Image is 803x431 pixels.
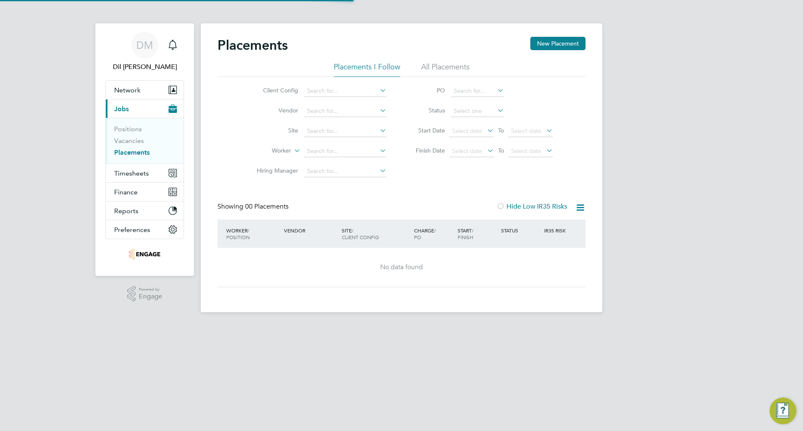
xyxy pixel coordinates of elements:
input: Search for... [451,85,504,97]
span: / Position [226,227,250,240]
input: Search for... [304,125,386,137]
div: Jobs [106,118,184,163]
input: Search for... [304,85,386,97]
span: / Client Config [342,227,379,240]
span: 00 Placements [245,202,289,211]
button: Jobs [106,99,184,118]
div: No data found [226,263,577,272]
button: Preferences [106,220,184,239]
button: New Placement [530,37,586,50]
span: Select date [511,147,541,155]
span: Engage [139,293,162,300]
div: Site [340,223,412,245]
div: Start [455,223,499,245]
span: Select date [511,127,541,135]
span: Jobs [114,105,129,113]
span: / Finish [458,227,473,240]
span: Select date [452,147,482,155]
label: PO [407,87,445,94]
span: Select date [452,127,482,135]
input: Search for... [304,105,386,117]
h2: Placements [217,37,288,54]
span: Network [114,86,141,94]
input: Select one [451,105,504,117]
input: Search for... [304,145,386,157]
a: Go to home page [105,247,184,261]
img: optima-uk-logo-retina.png [129,247,161,261]
span: Finance [114,188,138,196]
button: Engage Resource Center [770,398,796,424]
span: Reports [114,207,138,215]
div: IR35 Risk [542,223,571,238]
span: Dil Mistry [105,62,184,72]
span: Timesheets [114,169,149,177]
span: DM [136,40,153,51]
label: Start Date [407,127,445,134]
label: Worker [243,147,291,155]
li: Placements I Follow [334,62,400,77]
a: Placements [114,148,150,156]
span: / PO [414,227,436,240]
a: DMDil [PERSON_NAME] [105,32,184,72]
div: Showing [217,202,290,211]
input: Search for... [304,166,386,177]
nav: Main navigation [95,23,194,276]
a: Powered byEngage [127,286,163,302]
button: Network [106,81,184,99]
li: All Placements [421,62,470,77]
div: Vendor [282,223,340,238]
label: Vendor [250,107,298,114]
div: Worker [224,223,282,245]
a: Positions [114,125,142,133]
label: Status [407,107,445,114]
button: Finance [106,183,184,201]
button: Timesheets [106,164,184,182]
span: Preferences [114,226,150,234]
span: To [496,125,506,136]
label: Client Config [250,87,298,94]
div: Charge [412,223,455,245]
label: Hide Low IR35 Risks [496,202,567,211]
label: Hiring Manager [250,167,298,174]
label: Site [250,127,298,134]
div: Status [499,223,542,238]
span: To [496,145,506,156]
a: Vacancies [114,137,144,145]
button: Reports [106,201,184,220]
span: Powered by [139,286,162,293]
label: Finish Date [407,147,445,154]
